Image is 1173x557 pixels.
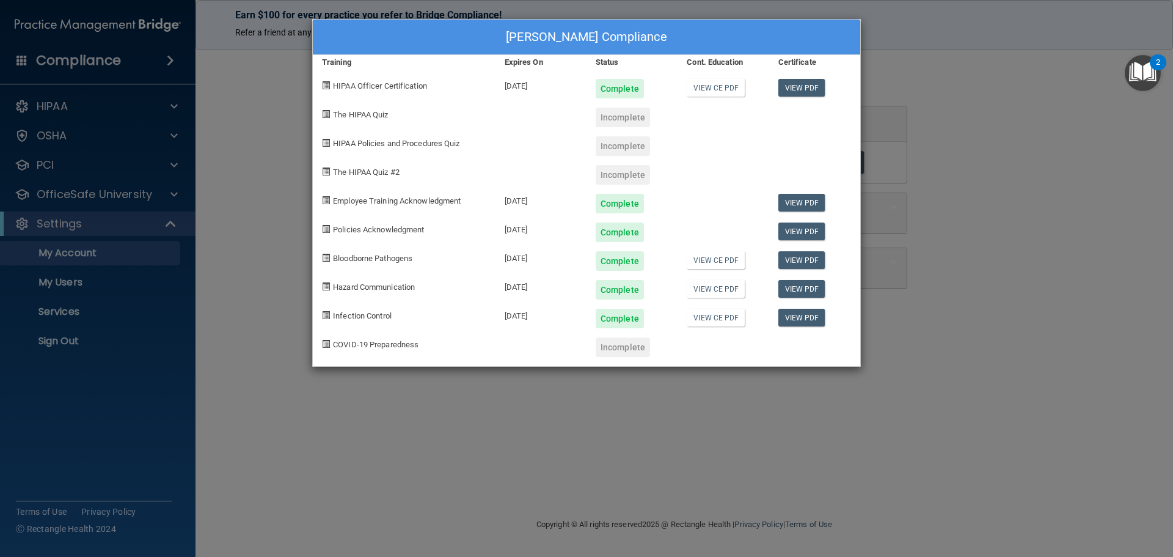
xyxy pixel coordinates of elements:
[313,55,495,70] div: Training
[333,196,461,205] span: Employee Training Acknowledgment
[687,309,745,326] a: View CE PDF
[333,225,424,234] span: Policies Acknowledgment
[495,70,586,98] div: [DATE]
[778,194,825,212] a: View PDF
[333,254,412,263] span: Bloodborne Pathogens
[778,280,825,298] a: View PDF
[586,55,678,70] div: Status
[778,309,825,326] a: View PDF
[687,280,745,298] a: View CE PDF
[333,168,400,177] span: The HIPAA Quiz #2
[495,185,586,213] div: [DATE]
[596,108,650,127] div: Incomplete
[333,110,388,119] span: The HIPAA Quiz
[313,20,860,55] div: [PERSON_NAME] Compliance
[687,251,745,269] a: View CE PDF
[333,340,418,349] span: COVID-19 Preparedness
[769,55,860,70] div: Certificate
[1125,55,1161,91] button: Open Resource Center, 2 new notifications
[495,55,586,70] div: Expires On
[778,79,825,97] a: View PDF
[596,165,650,185] div: Incomplete
[596,194,644,213] div: Complete
[778,223,825,240] a: View PDF
[678,55,769,70] div: Cont. Education
[596,223,644,242] div: Complete
[596,338,650,357] div: Incomplete
[495,242,586,271] div: [DATE]
[596,79,644,98] div: Complete
[596,309,644,328] div: Complete
[495,271,586,300] div: [DATE]
[495,300,586,328] div: [DATE]
[687,79,745,97] a: View CE PDF
[596,251,644,271] div: Complete
[495,213,586,242] div: [DATE]
[333,311,392,320] span: Infection Control
[333,81,427,90] span: HIPAA Officer Certification
[333,139,459,148] span: HIPAA Policies and Procedures Quiz
[596,280,644,300] div: Complete
[1156,62,1160,78] div: 2
[778,251,825,269] a: View PDF
[333,282,415,292] span: Hazard Communication
[596,136,650,156] div: Incomplete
